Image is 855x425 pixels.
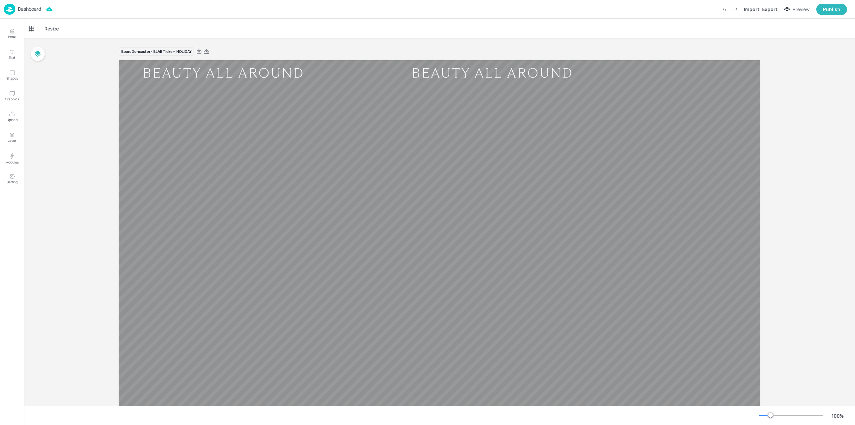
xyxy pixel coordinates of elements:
div: Publish [823,6,840,13]
div: Import [744,6,759,13]
div: Board Doncaster - BLAB Ticker- HOLIDAY [119,47,194,56]
div: BEAUTY ALL AROUND [119,65,328,82]
label: Undo (Ctrl + Z) [718,4,730,15]
button: Publish [816,4,847,15]
button: Preview [780,4,814,14]
div: 100 % [830,412,846,419]
img: logo-86c26b7e.jpg [4,4,15,15]
span: Resize [43,25,60,32]
label: Redo (Ctrl + Y) [730,4,741,15]
p: Dashboard [18,7,41,11]
div: Export [762,6,778,13]
div: Preview [793,6,810,13]
div: BEAUTY ALL AROUND [388,65,597,82]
